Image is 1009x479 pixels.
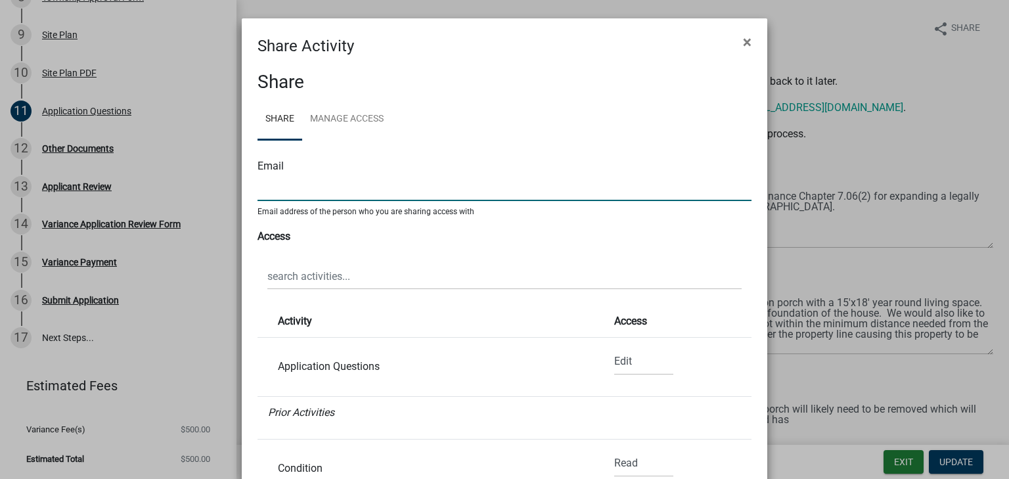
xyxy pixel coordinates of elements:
[614,315,647,327] strong: Access
[267,263,742,290] input: search activities...
[743,33,751,51] span: ×
[258,230,290,242] strong: Access
[302,99,392,141] a: Manage Access
[258,207,474,216] sub: Email address of the person who you are sharing access with
[278,315,312,327] strong: Activity
[258,99,302,141] a: Share
[732,24,762,60] button: Close
[268,361,583,372] div: Application Questions
[268,406,334,419] i: Prior Activities
[258,34,354,58] h4: Share Activity
[258,158,751,174] div: Email
[268,463,583,474] div: Condition
[258,71,751,93] h3: Share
